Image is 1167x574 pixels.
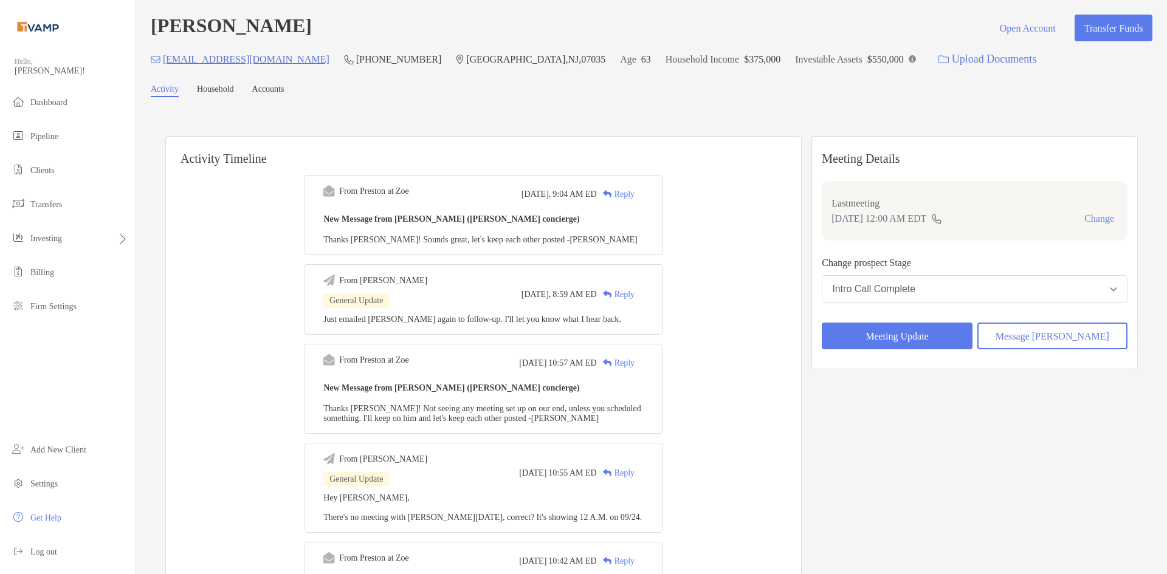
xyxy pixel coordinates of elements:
[30,513,61,522] span: Get Help
[620,52,636,67] p: Age
[795,52,862,67] p: Investable Assets
[553,290,596,299] span: 8:59 AM ED
[597,357,635,369] div: Reply
[597,466,635,479] div: Reply
[11,196,26,211] img: transfers icon
[831,196,1118,211] p: Last meeting
[151,15,312,41] h4: [PERSON_NAME]
[323,293,389,308] div: General Update
[339,355,409,365] div: From Preston at Zoe
[938,55,949,64] img: button icon
[822,255,1127,270] p: Change prospect Stage
[931,46,1044,72] a: Upload Documents
[323,315,621,324] span: Just emailed [PERSON_NAME] again to follow-up. I'll let you know what I hear back.
[11,162,26,177] img: clients icon
[30,234,62,243] span: Investing
[519,358,546,368] span: [DATE]
[867,52,904,67] p: $550,000
[30,132,58,141] span: Pipeline
[603,359,612,367] img: Reply icon
[603,557,612,565] img: Reply icon
[344,55,354,64] img: Phone Icon
[323,453,335,465] img: Event icon
[822,151,1127,166] p: Meeting Details
[548,468,596,478] span: 10:55 AM ED
[744,52,780,67] p: $375,000
[466,52,605,67] p: [GEOGRAPHIC_DATA] , NJ , 07035
[553,190,596,199] span: 9:04 AM ED
[548,358,596,368] span: 10:57 AM ED
[977,323,1127,349] button: Message [PERSON_NAME]
[641,52,651,67] p: 63
[822,323,972,349] button: Meeting Update
[15,66,128,76] span: [PERSON_NAME]!
[151,56,160,63] img: Email Icon
[323,404,641,423] span: Thanks [PERSON_NAME]! Not seeing any meeting set up on our end, unless you scheduled something. I...
[339,276,427,285] div: From [PERSON_NAME]
[597,555,635,567] div: Reply
[990,15,1065,41] button: Open Account
[15,5,61,49] img: Zoe Logo
[323,493,642,522] span: Hey [PERSON_NAME], There's no meeting with [PERSON_NAME][DATE], correct? It's showing 12 A.M. on ...
[1075,15,1152,41] button: Transfer Funds
[603,190,612,198] img: Reply icon
[252,84,284,97] a: Accounts
[11,544,26,558] img: logout icon
[522,190,551,199] span: [DATE],
[323,214,580,224] b: New Message from [PERSON_NAME] ([PERSON_NAME] concierge)
[822,275,1127,303] button: Intro Call Complete
[1110,287,1117,292] img: Open dropdown arrow
[11,442,26,456] img: add_new_client icon
[522,290,551,299] span: [DATE],
[11,230,26,245] img: investing icon
[597,288,635,301] div: Reply
[339,186,409,196] div: From Preston at Zoe
[831,211,926,226] p: [DATE] 12:00 AM EDT
[323,552,335,564] img: Event icon
[323,185,335,197] img: Event icon
[519,556,546,566] span: [DATE]
[323,472,389,487] div: General Update
[166,137,801,166] h6: Activity Timeline
[456,55,464,64] img: Location Icon
[11,298,26,313] img: firm-settings icon
[30,479,58,488] span: Settings
[30,445,86,454] span: Add New Client
[519,468,546,478] span: [DATE]
[323,275,335,286] img: Event icon
[30,268,54,277] span: Billing
[339,553,409,563] div: From Preston at Zoe
[30,98,67,107] span: Dashboard
[323,235,638,244] span: Thanks [PERSON_NAME]! Sounds great, let's keep each other posted -[PERSON_NAME]
[603,469,612,477] img: Reply icon
[548,556,596,566] span: 10:42 AM ED
[11,264,26,279] img: billing icon
[11,476,26,490] img: settings icon
[666,52,739,67] p: Household Income
[30,200,62,209] span: Transfers
[832,284,915,295] div: Intro Call Complete
[603,290,612,298] img: Reply icon
[323,354,335,366] img: Event icon
[339,454,427,464] div: From [PERSON_NAME]
[597,188,635,200] div: Reply
[11,510,26,524] img: get-help icon
[30,547,57,556] span: Log out
[30,166,55,175] span: Clients
[1081,213,1118,225] button: Change
[931,214,942,224] img: communication type
[151,84,179,97] a: Activity
[11,94,26,109] img: dashboard icon
[163,52,329,67] p: [EMAIL_ADDRESS][DOMAIN_NAME]
[30,302,77,311] span: Firm Settings
[909,55,916,63] img: Info Icon
[323,383,580,392] b: New Message from [PERSON_NAME] ([PERSON_NAME] concierge)
[197,84,234,97] a: Household
[11,128,26,143] img: pipeline icon
[356,52,441,67] p: [PHONE_NUMBER]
